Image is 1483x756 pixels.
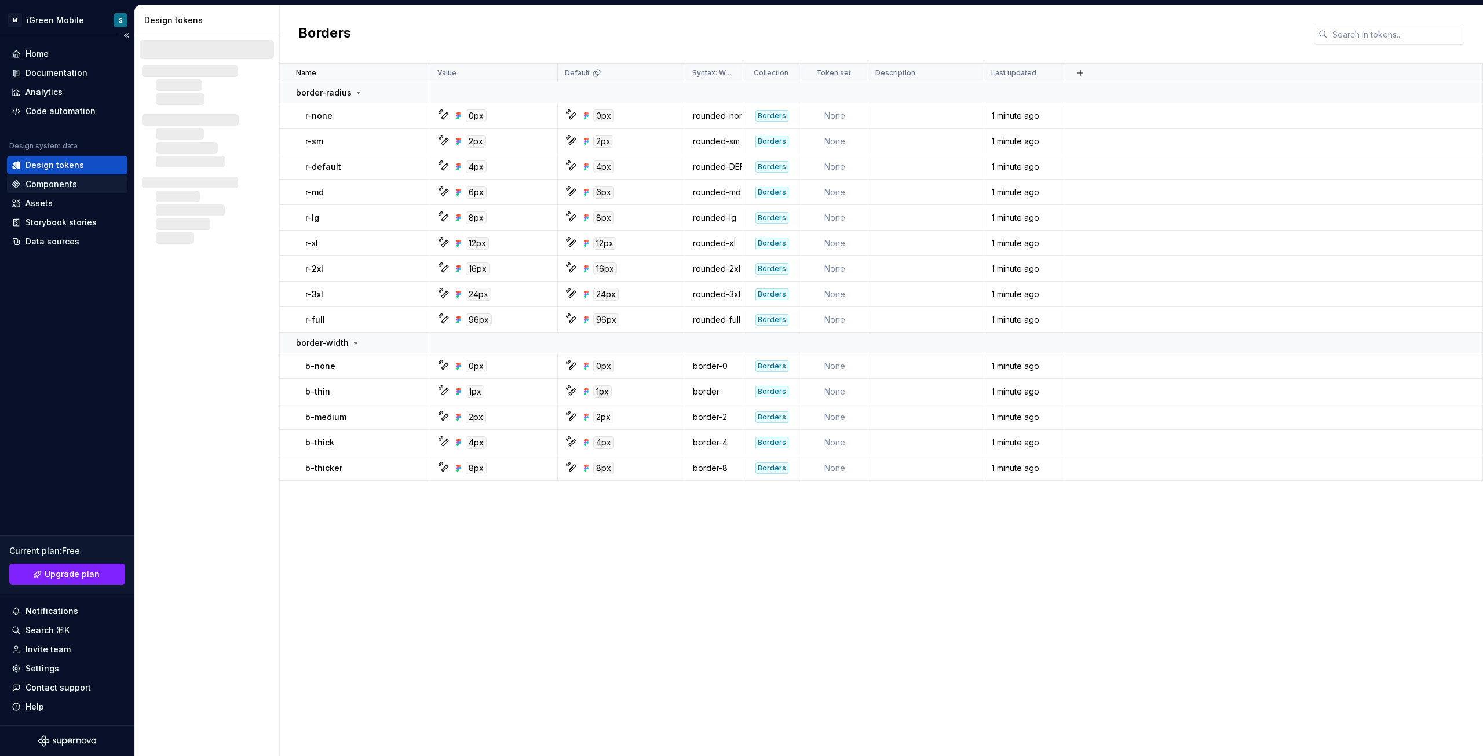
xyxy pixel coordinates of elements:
[25,86,63,98] div: Analytics
[754,68,788,78] p: Collection
[686,136,742,147] div: rounded-sm
[816,68,851,78] p: Token set
[466,160,487,173] div: 4px
[755,136,788,147] div: Borders
[38,735,96,747] svg: Supernova Logo
[466,186,487,199] div: 6px
[755,314,788,326] div: Borders
[305,462,342,474] p: b-thicker
[466,262,490,275] div: 16px
[45,568,100,580] span: Upgrade plan
[985,411,1064,423] div: 1 minute ago
[296,87,352,98] p: border-radius
[686,437,742,448] div: border-4
[25,67,87,79] div: Documentation
[7,175,127,193] a: Components
[7,64,127,82] a: Documentation
[25,217,97,228] div: Storybook stories
[466,288,491,301] div: 24px
[593,385,612,398] div: 1px
[686,212,742,224] div: rounded-lg
[7,194,127,213] a: Assets
[7,232,127,251] a: Data sources
[305,212,319,224] p: r-lg
[7,659,127,678] a: Settings
[686,462,742,474] div: border-8
[25,105,96,117] div: Code automation
[755,462,788,474] div: Borders
[25,701,44,713] div: Help
[25,644,71,655] div: Invite team
[593,462,614,474] div: 8px
[466,411,486,423] div: 2px
[985,187,1064,198] div: 1 minute ago
[985,386,1064,397] div: 1 minute ago
[801,205,868,231] td: None
[119,16,123,25] div: S
[801,282,868,307] td: None
[7,602,127,620] button: Notifications
[7,697,127,716] button: Help
[1328,24,1464,45] input: Search in tokens...
[25,48,49,60] div: Home
[466,237,489,250] div: 12px
[686,161,742,173] div: rounded-DEFAULT
[755,386,788,397] div: Borders
[801,353,868,379] td: None
[755,360,788,372] div: Borders
[593,313,619,326] div: 96px
[593,436,614,449] div: 4px
[7,45,127,63] a: Home
[593,237,616,250] div: 12px
[593,262,617,275] div: 16px
[7,640,127,659] a: Invite team
[755,110,788,122] div: Borders
[692,68,733,78] p: Syntax: Web
[466,313,492,326] div: 96px
[7,102,127,120] a: Code automation
[296,68,316,78] p: Name
[593,211,614,224] div: 8px
[305,411,346,423] p: b-medium
[25,605,78,617] div: Notifications
[305,238,318,249] p: r-xl
[686,314,742,326] div: rounded-full
[7,213,127,232] a: Storybook stories
[466,109,487,122] div: 0px
[25,236,79,247] div: Data sources
[801,404,868,430] td: None
[991,68,1036,78] p: Last updated
[305,187,324,198] p: r-md
[801,154,868,180] td: None
[25,624,70,636] div: Search ⌘K
[8,13,22,27] div: M
[7,156,127,174] a: Design tokens
[9,545,125,557] div: Current plan : Free
[565,68,590,78] p: Default
[686,187,742,198] div: rounded-md
[985,161,1064,173] div: 1 minute ago
[118,27,134,43] button: Collapse sidebar
[305,161,341,173] p: r-default
[593,160,614,173] div: 4px
[466,436,487,449] div: 4px
[25,159,84,171] div: Design tokens
[305,386,330,397] p: b-thin
[593,360,614,372] div: 0px
[801,455,868,481] td: None
[985,110,1064,122] div: 1 minute ago
[686,386,742,397] div: border
[466,135,486,148] div: 2px
[686,238,742,249] div: rounded-xl
[305,263,323,275] p: r-2xl
[305,288,323,300] p: r-3xl
[801,256,868,282] td: None
[755,161,788,173] div: Borders
[298,24,351,45] h2: Borders
[755,238,788,249] div: Borders
[2,8,132,32] button: MiGreen MobileS
[801,129,868,154] td: None
[466,462,487,474] div: 8px
[686,263,742,275] div: rounded-2xl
